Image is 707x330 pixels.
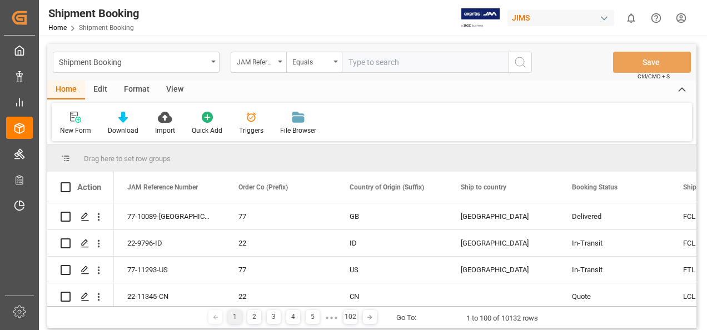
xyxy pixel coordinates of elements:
span: Order Co (Prefix) [238,183,288,191]
div: File Browser [280,126,316,136]
div: 77 [238,204,323,229]
div: 2 [247,310,261,324]
div: Press SPACE to select this row. [47,257,114,283]
a: Home [48,24,67,32]
div: Shipment Booking [59,54,207,68]
div: 22-11345-CN [114,283,225,309]
div: Format [116,81,158,99]
div: In-Transit [572,257,656,283]
button: search button [509,52,532,73]
div: Triggers [239,126,263,136]
div: 1 to 100 of 10132 rows [466,313,538,324]
div: 1 [228,310,242,324]
span: Drag here to set row groups [84,154,171,163]
div: 102 [343,310,357,324]
div: Home [47,81,85,99]
span: Ship to country [461,183,506,191]
div: Press SPACE to select this row. [47,203,114,230]
div: Go To: [396,312,416,323]
img: Exertis%20JAM%20-%20Email%20Logo.jpg_1722504956.jpg [461,8,500,28]
div: Delivered [572,204,656,229]
div: 77-11293-US [114,257,225,283]
div: GB [350,204,434,229]
div: Quick Add [192,126,222,136]
div: 22 [238,231,323,256]
div: [GEOGRAPHIC_DATA] [461,204,545,229]
div: 4 [286,310,300,324]
span: Booking Status [572,183,618,191]
div: In-Transit [572,231,656,256]
span: Country of Origin (Suffix) [350,183,424,191]
div: JIMS [507,10,614,26]
button: open menu [53,52,220,73]
div: US [350,257,434,283]
div: ● ● ● [325,313,337,322]
div: 5 [306,310,320,324]
div: Press SPACE to select this row. [47,283,114,310]
div: 77-10089-[GEOGRAPHIC_DATA] [114,203,225,229]
div: [GEOGRAPHIC_DATA] [461,231,545,256]
div: 22 [238,284,323,309]
div: Shipment Booking [48,5,139,22]
div: [GEOGRAPHIC_DATA] [461,257,545,283]
div: Download [108,126,138,136]
button: open menu [231,52,286,73]
div: Quote [572,284,656,309]
div: Press SPACE to select this row. [47,230,114,257]
span: JAM Reference Number [127,183,198,191]
div: JAM Reference Number [237,54,275,67]
div: New Form [60,126,91,136]
div: Edit [85,81,116,99]
button: JIMS [507,7,619,28]
div: 3 [267,310,281,324]
input: Type to search [342,52,509,73]
div: Action [77,182,101,192]
div: 22-9796-ID [114,230,225,256]
div: CN [350,284,434,309]
button: open menu [286,52,342,73]
div: Equals [292,54,330,67]
span: Ctrl/CMD + S [638,72,670,81]
button: Help Center [644,6,669,31]
div: ID [350,231,434,256]
div: 77 [238,257,323,283]
div: View [158,81,192,99]
button: Save [613,52,691,73]
div: Import [155,126,175,136]
button: show 0 new notifications [619,6,644,31]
